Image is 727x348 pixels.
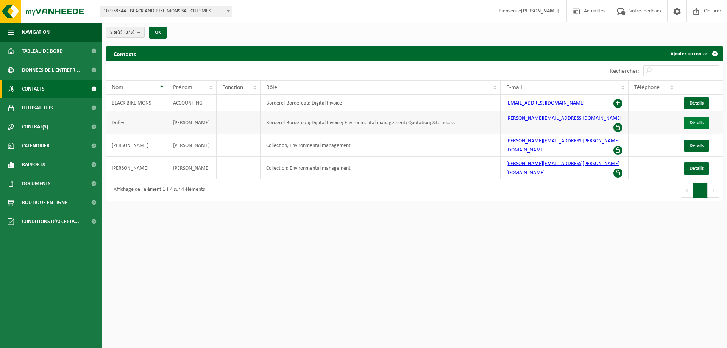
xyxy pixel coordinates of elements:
td: Borderel-Bordereau; Digital Invoice; Environmental management; Quotation; Site access [261,111,500,134]
td: ACCOUNTING [167,95,217,111]
td: Borderel-Bordereau; Digital Invoice [261,95,500,111]
span: Détails [690,166,704,171]
span: Détails [690,143,704,148]
button: Next [708,183,719,198]
span: Boutique en ligne [22,193,67,212]
span: 10-978544 - BLACK AND BIKE MONS SA - CUESMES [100,6,232,17]
a: Ajouter un contact [665,46,722,61]
td: [PERSON_NAME] [167,157,217,179]
strong: [PERSON_NAME] [521,8,559,14]
span: Contrat(s) [22,117,48,136]
label: Rechercher: [610,68,640,74]
td: [PERSON_NAME] [167,111,217,134]
span: Détails [690,101,704,106]
span: Détails [690,120,704,125]
div: Affichage de l'élément 1 à 4 sur 4 éléments [110,183,205,197]
button: Site(s)(3/3) [106,27,145,38]
a: Détails [684,97,709,109]
td: Dufey [106,111,167,134]
count: (3/3) [124,30,134,35]
td: Collection; Environmental management [261,134,500,157]
span: Calendrier [22,136,50,155]
td: [PERSON_NAME] [167,134,217,157]
td: Collection; Environmental management [261,157,500,179]
td: [PERSON_NAME] [106,134,167,157]
td: BLACK BIKE MONS [106,95,167,111]
a: Détails [684,117,709,129]
a: [PERSON_NAME][EMAIL_ADDRESS][PERSON_NAME][DOMAIN_NAME] [506,138,619,153]
a: [EMAIL_ADDRESS][DOMAIN_NAME] [506,100,585,106]
span: Téléphone [634,84,660,91]
span: E-mail [506,84,522,91]
button: Previous [681,183,693,198]
a: [PERSON_NAME][EMAIL_ADDRESS][PERSON_NAME][DOMAIN_NAME] [506,161,619,176]
span: Données de l'entrepr... [22,61,80,80]
button: OK [149,27,167,39]
td: [PERSON_NAME] [106,157,167,179]
button: 1 [693,183,708,198]
span: Tableau de bord [22,42,63,61]
span: Prénom [173,84,192,91]
h2: Contacts [106,46,144,61]
span: Fonction [222,84,243,91]
span: Rapports [22,155,45,174]
span: Conditions d'accepta... [22,212,79,231]
span: Site(s) [110,27,134,38]
span: Nom [112,84,123,91]
a: Détails [684,162,709,175]
span: Navigation [22,23,50,42]
span: Rôle [266,84,277,91]
span: Documents [22,174,51,193]
a: [PERSON_NAME][EMAIL_ADDRESS][DOMAIN_NAME] [506,115,621,121]
a: Détails [684,140,709,152]
span: Contacts [22,80,45,98]
span: Utilisateurs [22,98,53,117]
